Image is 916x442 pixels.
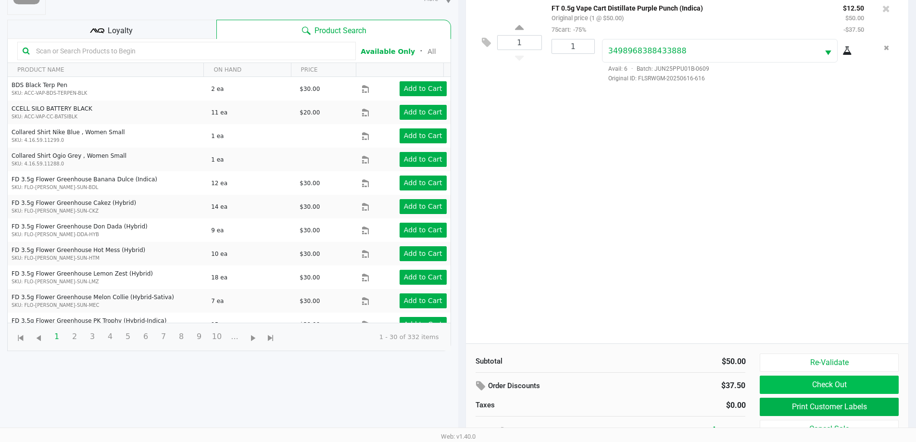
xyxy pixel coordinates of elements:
[291,63,356,77] th: PRICE
[404,250,442,257] app-button-loader: Add to Cart
[8,124,207,148] td: Collared Shirt Nike Blue , Women Small
[627,65,637,72] span: ·
[760,376,898,394] button: Check Out
[300,227,320,234] span: $30.00
[618,400,746,411] div: $0.00
[8,77,207,101] td: BDS Black Terp Pen
[207,218,295,242] td: 9 ea
[8,63,203,77] th: PRODUCT NAME
[404,179,442,187] app-button-loader: Add to Cart
[207,148,295,171] td: 1 ea
[29,327,48,345] span: Go to the previous page
[101,328,119,346] span: Page 4
[760,354,898,372] button: Re-Validate
[8,289,207,313] td: FD 3.5g Flower Greenhouse Melon Collie (Hybrid-Sativa)
[108,25,133,37] span: Loyalty
[845,14,864,22] small: $50.00
[12,113,203,120] p: SKU: ACC-VAP-CC-BATSIBLK
[602,74,864,83] span: Original ID: FLSRWGM-20250616-616
[48,328,66,346] span: Page 1
[154,328,173,346] span: Page 7
[207,101,295,124] td: 11 ea
[12,89,203,97] p: SKU: ACC-VAP-BDS-TERPEN-BLK
[300,86,320,92] span: $30.00
[400,128,447,143] button: Add to Cart
[65,328,84,346] span: Page 2
[400,81,447,96] button: Add to Cart
[400,176,447,190] button: Add to Cart
[300,251,320,257] span: $30.00
[404,273,442,281] app-button-loader: Add to Cart
[12,231,203,238] p: SKU: FLO-[PERSON_NAME]-DDA-HYB
[400,152,447,167] button: Add to Cart
[207,171,295,195] td: 12 ea
[665,378,745,394] div: $37.50
[618,356,746,367] div: $50.00
[8,242,207,265] td: FD 3.5g Flower Greenhouse Hot Mess (Hybrid)
[8,148,207,171] td: Collared Shirt Ogio Grey , Women Small
[12,207,203,215] p: SKU: FLO-[PERSON_NAME]-SUN-CKZ
[400,246,447,261] button: Add to Cart
[404,320,442,328] app-button-loader: Add to Cart
[207,265,295,289] td: 18 ea
[8,195,207,218] td: FD 3.5g Flower Greenhouse Cakez (Hybrid)
[314,25,366,37] span: Product Search
[8,171,207,195] td: FD 3.5g Flower Greenhouse Banana Dulce (Indica)
[400,293,447,308] button: Add to Cart
[32,44,351,58] input: Scan or Search Products to Begin
[404,202,442,210] app-button-loader: Add to Cart
[476,356,603,367] div: Subtotal
[83,328,101,346] span: Page 3
[608,46,687,55] span: 3498968388433888
[880,39,893,57] button: Remove the package from the orderLine
[404,85,442,92] app-button-loader: Add to Cart
[33,332,45,344] span: Go to the previous page
[12,302,203,309] p: SKU: FLO-[PERSON_NAME]-SUN-MEC
[552,14,624,22] small: Original price (1 @ $50.00)
[207,77,295,101] td: 2 ea
[843,2,864,12] p: $12.50
[8,218,207,242] td: FD 3.5g Flower Greenhouse Don Dada (Hybrid)
[207,289,295,313] td: 7 ea
[300,203,320,210] span: $30.00
[300,109,320,116] span: $20.00
[404,226,442,234] app-button-loader: Add to Cart
[244,327,262,345] span: Go to the next page
[208,328,226,346] span: Page 10
[262,327,280,345] span: Go to the last page
[404,155,442,163] app-button-loader: Add to Cart
[15,332,27,344] span: Go to the first page
[476,424,646,440] div: Total
[226,328,244,346] span: Page 11
[12,278,203,285] p: SKU: FLO-[PERSON_NAME]-SUN-LMZ
[190,328,208,346] span: Page 9
[300,180,320,187] span: $30.00
[300,298,320,304] span: $30.00
[265,332,277,344] span: Go to the last page
[400,223,447,238] button: Add to Cart
[8,63,451,323] div: Data table
[8,313,207,336] td: FD 3.5g Flower Greenhouse PK Trophy (Hybrid-Indica)
[427,47,436,57] button: All
[207,124,295,148] td: 1 ea
[404,297,442,304] app-button-loader: Add to Cart
[552,26,586,33] small: 75cart:
[819,39,837,62] button: Select
[12,160,203,167] p: SKU: 4.16.59.11288.0
[8,265,207,289] td: FD 3.5g Flower Greenhouse Lemon Zest (Hybrid)
[8,101,207,124] td: CCELL SILO BATTERY BLACK
[203,63,290,77] th: ON HAND
[207,313,295,336] td: 15 ea
[247,332,259,344] span: Go to the next page
[552,2,828,12] p: FT 0.5g Vape Cart Distillate Purple Punch (Indica)
[760,398,898,416] button: Print Customer Labels
[404,108,442,116] app-button-loader: Add to Cart
[843,26,864,33] small: -$37.50
[400,105,447,120] button: Add to Cart
[441,433,476,440] span: Web: v1.40.0
[415,47,427,56] span: ᛫
[300,321,320,328] span: $30.00
[172,328,190,346] span: Page 8
[400,199,447,214] button: Add to Cart
[476,400,603,411] div: Taxes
